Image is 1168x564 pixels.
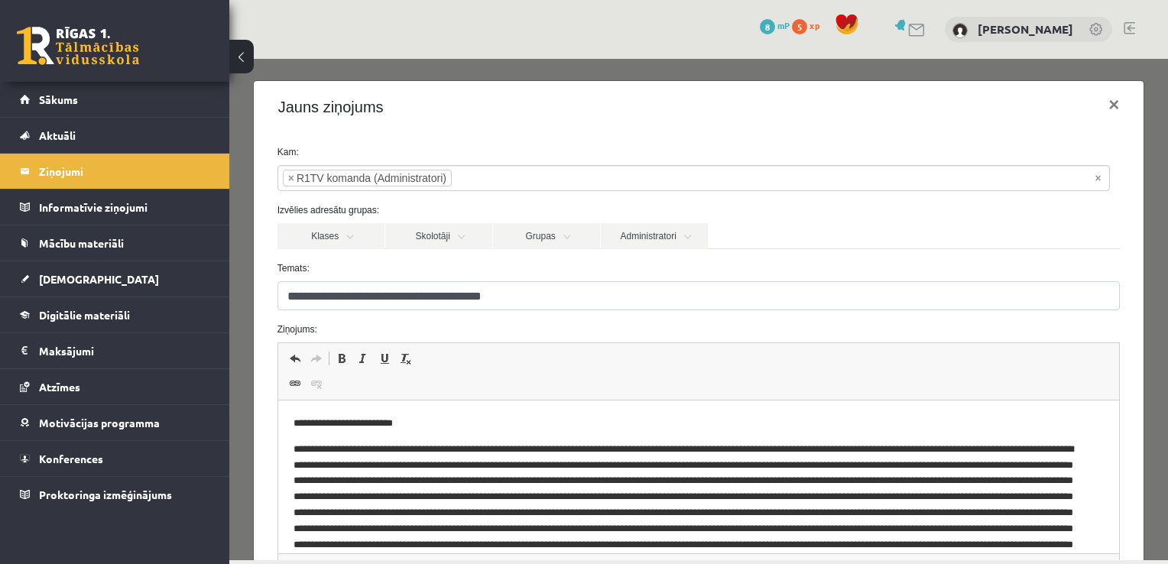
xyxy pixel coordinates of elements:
[102,290,123,310] a: Bold (Ctrl+B)
[20,333,210,368] a: Maksājumi
[20,369,210,404] a: Atzīmes
[792,19,807,34] span: 5
[76,290,98,310] a: Redo (Ctrl+Y)
[55,498,81,512] a: body element
[37,203,903,216] label: Temats:
[17,27,139,65] a: Rīgas 1. Tālmācības vidusskola
[952,23,968,38] img: Elizabete Miķēna
[792,19,827,31] a: 5 xp
[866,112,872,127] span: Noņemt visus vienumus
[20,441,210,476] a: Konferences
[371,164,479,190] a: Administratori
[39,333,210,368] legend: Maksājumi
[39,128,76,142] span: Aktuāli
[39,272,159,286] span: [DEMOGRAPHIC_DATA]
[39,452,103,465] span: Konferences
[867,24,902,67] button: ×
[48,164,155,190] a: Klases
[39,154,210,189] legend: Ziņojumi
[54,111,222,128] li: R1TV komanda (Administratori)
[76,315,98,335] a: Unlink
[39,308,130,322] span: Digitālie materiāli
[20,190,210,225] a: Informatīvie ziņojumi
[123,290,144,310] a: Italic (Ctrl+I)
[39,92,78,106] span: Sākums
[144,290,166,310] a: Underline (Ctrl+U)
[264,164,371,190] a: Grupas
[39,236,124,250] span: Mācību materiāli
[39,190,210,225] legend: Informatīvie ziņojumi
[15,15,826,248] body: Editor, wiswyg-editor-47364069535380-1756802491-613
[20,297,210,332] a: Digitālie materiāli
[37,264,903,277] label: Ziņojums:
[20,405,210,440] a: Motivācijas programma
[55,315,76,335] a: Link (Ctrl+K)
[39,488,172,501] span: Proktoringa izmēģinājums
[39,416,160,429] span: Motivācijas programma
[39,380,80,394] span: Atzīmes
[55,290,76,310] a: Undo (Ctrl+Z)
[166,290,187,310] a: Remove Format
[20,225,210,261] a: Mācību materiāli
[59,112,65,127] span: ×
[156,164,263,190] a: Skolotāji
[809,19,819,31] span: xp
[20,477,210,512] a: Proktoringa izmēģinājums
[37,144,903,158] label: Izvēlies adresātu grupas:
[978,21,1073,37] a: [PERSON_NAME]
[49,37,154,60] h4: Jauns ziņojums
[760,19,790,31] a: 8 mP
[760,19,775,34] span: 8
[49,342,891,494] iframe: Editor, wiswyg-editor-47364069535380-1756802491-613
[20,261,210,297] a: [DEMOGRAPHIC_DATA]
[777,19,790,31] span: mP
[20,82,210,117] a: Sākums
[20,154,210,189] a: Ziņojumi
[20,118,210,153] a: Aktuāli
[83,498,94,512] a: p element
[37,86,903,100] label: Kam:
